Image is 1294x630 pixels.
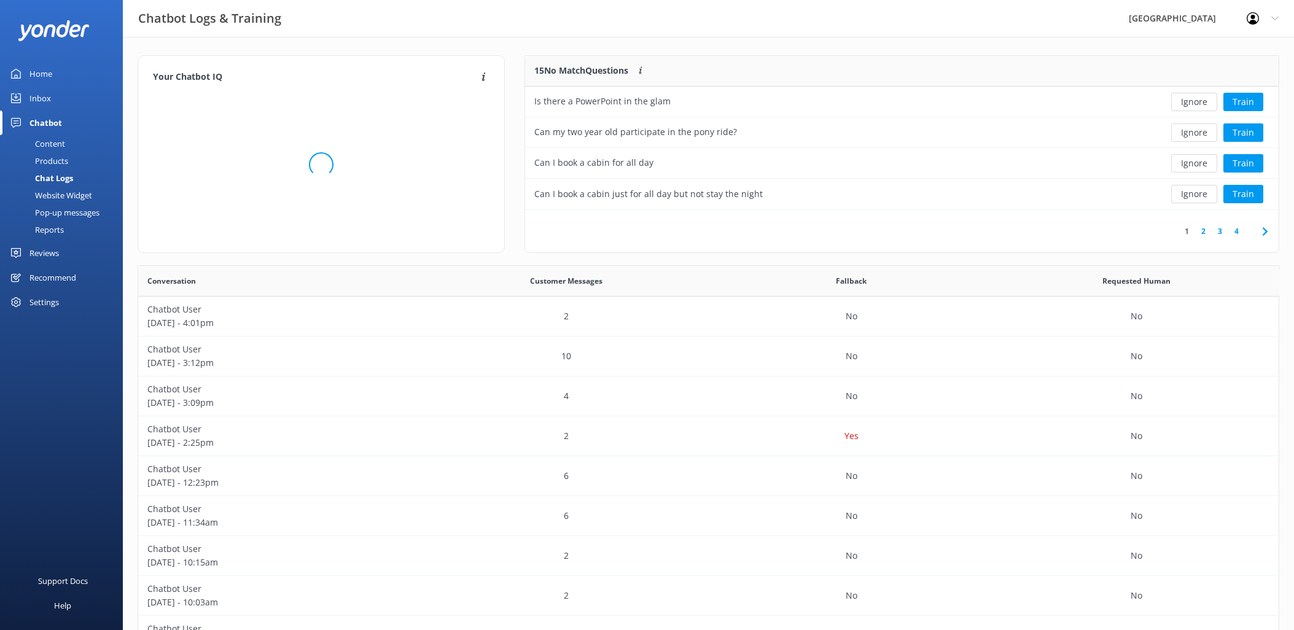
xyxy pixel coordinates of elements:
a: 2 [1195,225,1212,237]
div: row [525,87,1279,117]
button: Train [1223,185,1263,203]
p: [DATE] - 10:03am [147,596,415,609]
div: Recommend [29,265,76,290]
a: Chat Logs [7,169,123,187]
p: 10 [561,349,571,363]
p: No [1131,469,1142,483]
div: grid [525,87,1279,209]
p: No [846,549,857,562]
div: Is there a PowerPoint in the glam [534,95,671,108]
div: row [138,456,1279,496]
div: row [138,416,1279,456]
a: 4 [1228,225,1245,237]
p: 2 [564,429,569,443]
a: Pop-up messages [7,204,123,221]
div: Reviews [29,241,59,265]
button: Ignore [1171,154,1217,173]
div: Chat Logs [7,169,73,187]
div: row [525,117,1279,148]
h4: Your Chatbot IQ [153,71,478,84]
p: No [846,349,857,363]
button: Ignore [1171,123,1217,142]
button: Ignore [1171,93,1217,111]
p: [DATE] - 10:15am [147,556,415,569]
div: Home [29,61,52,86]
a: 3 [1212,225,1228,237]
div: Can I book a cabin just for all day but not stay the night [534,187,763,201]
button: Train [1223,154,1263,173]
p: No [1131,349,1142,363]
p: [DATE] - 3:09pm [147,396,415,410]
div: row [138,576,1279,616]
div: row [138,496,1279,536]
p: 2 [564,549,569,562]
p: No [1131,309,1142,323]
div: Products [7,152,68,169]
p: [DATE] - 4:01pm [147,316,415,330]
div: row [138,536,1279,576]
p: No [846,509,857,523]
div: Help [54,593,71,618]
span: Requested Human [1102,275,1171,287]
span: Conversation [147,275,196,287]
p: Chatbot User [147,542,415,556]
h3: Chatbot Logs & Training [138,9,281,28]
p: Yes [844,429,859,443]
p: No [846,389,857,403]
div: Website Widget [7,187,92,204]
button: Train [1223,93,1263,111]
p: [DATE] - 11:34am [147,516,415,529]
div: Settings [29,290,59,314]
button: Ignore [1171,185,1217,203]
div: row [138,376,1279,416]
p: No [846,309,857,323]
p: [DATE] - 12:23pm [147,476,415,489]
button: Train [1223,123,1263,142]
p: Chatbot User [147,343,415,356]
p: Chatbot User [147,582,415,596]
div: row [525,179,1279,209]
div: Pop-up messages [7,204,99,221]
div: row [525,148,1279,179]
div: Support Docs [38,569,88,593]
p: [DATE] - 3:12pm [147,356,415,370]
div: Inbox [29,86,51,111]
p: Chatbot User [147,422,415,436]
div: Content [7,135,65,152]
p: 2 [564,309,569,323]
div: Can I book a cabin for all day [534,156,653,169]
div: Chatbot [29,111,62,135]
a: 1 [1179,225,1195,237]
p: Chatbot User [147,383,415,396]
p: Chatbot User [147,303,415,316]
div: row [138,297,1279,336]
a: Content [7,135,123,152]
div: Can my two year old participate in the pony ride? [534,125,737,139]
p: No [1131,589,1142,602]
span: Fallback [836,275,867,287]
p: 2 [564,589,569,602]
div: Reports [7,221,64,238]
p: 6 [564,469,569,483]
p: No [1131,549,1142,562]
p: No [1131,509,1142,523]
a: Website Widget [7,187,123,204]
p: Chatbot User [147,502,415,516]
span: Customer Messages [530,275,602,287]
p: No [846,589,857,602]
p: No [846,469,857,483]
a: Products [7,152,123,169]
p: Chatbot User [147,462,415,476]
a: Reports [7,221,123,238]
p: 4 [564,389,569,403]
p: No [1131,389,1142,403]
p: [DATE] - 2:25pm [147,436,415,449]
p: No [1131,429,1142,443]
img: yonder-white-logo.png [18,20,89,41]
p: 6 [564,509,569,523]
p: 15 No Match Questions [534,64,628,77]
div: row [138,336,1279,376]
